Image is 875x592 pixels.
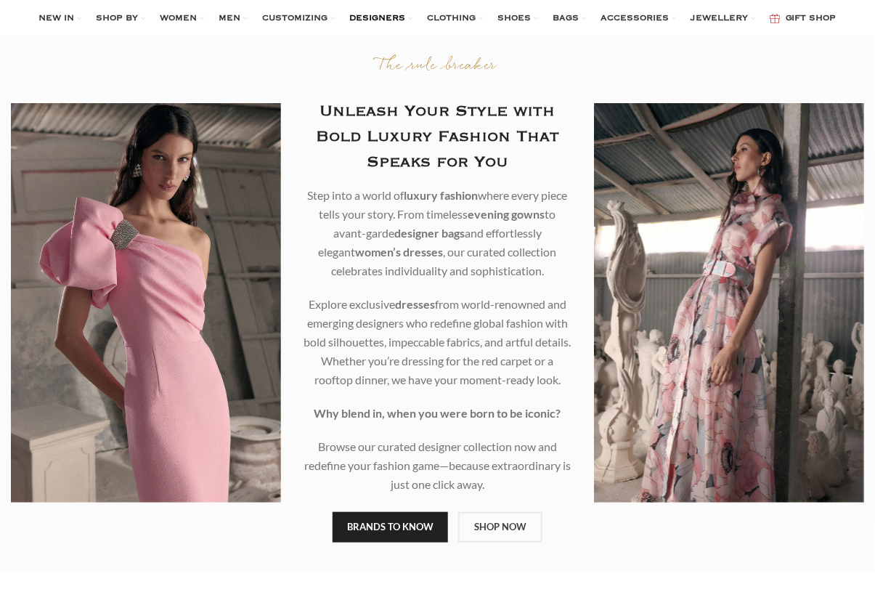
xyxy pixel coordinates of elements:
[314,406,561,420] strong: Why blend in, when you were born to be iconic?
[355,245,443,259] b: women’s dresses
[427,4,483,33] a: CLOTHING
[691,4,755,33] a: JEWELLERY
[303,437,573,494] p: Browse our curated designer collection now and redefine your fashion game—because extraordinary i...
[262,13,327,25] span: CUSTOMIZING
[553,4,586,33] a: BAGS
[303,186,573,280] p: Step into a world of where every piece tells your story. From timeless to avant-garde and effortl...
[770,14,781,23] img: GiftBag
[303,56,573,77] p: The rule breaker
[262,4,335,33] a: CUSTOMIZING
[497,4,538,33] a: SHOES
[303,99,573,175] h2: Unleash Your Style with Bold Luxury Fashion That Speaks for You
[219,4,248,33] a: MEN
[404,188,478,202] b: luxury fashion
[160,4,204,33] a: WOMEN
[770,4,837,33] a: GIFT SHOP
[349,13,405,25] span: DESIGNERS
[38,4,81,33] a: NEW IN
[219,13,240,25] span: MEN
[4,4,871,33] div: Main navigation
[497,13,531,25] span: SHOES
[395,297,435,311] b: dresses
[601,4,676,33] a: ACCESSORIES
[96,13,138,25] span: SHOP BY
[96,4,145,33] a: SHOP BY
[394,226,465,240] b: designer bags
[349,4,412,33] a: DESIGNERS
[468,207,545,221] b: evening gowns
[458,512,542,543] a: SHOP NOW
[786,13,837,25] span: GIFT SHOP
[553,13,579,25] span: BAGS
[38,13,74,25] span: NEW IN
[160,13,197,25] span: WOMEN
[427,13,476,25] span: CLOTHING
[601,13,669,25] span: ACCESSORIES
[303,295,573,389] p: Explore exclusive from world-renowned and emerging designers who redefine global fashion with bol...
[333,512,448,543] a: BRANDS TO KNOW
[691,13,748,25] span: JEWELLERY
